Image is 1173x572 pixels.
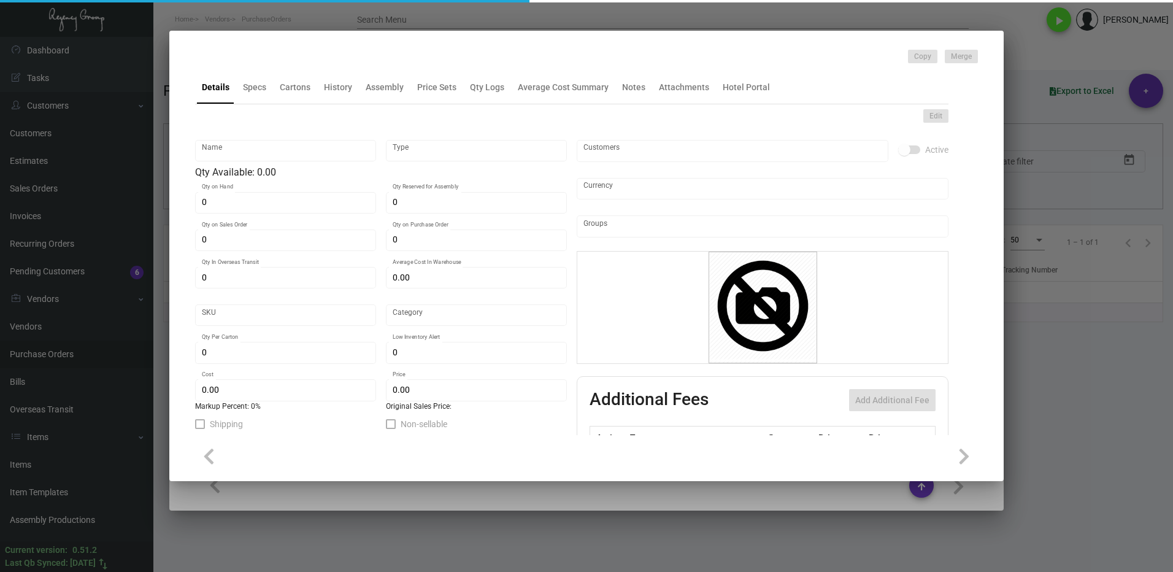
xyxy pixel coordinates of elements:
div: Assembly [366,81,404,94]
div: Qty Available: 0.00 [195,165,567,180]
div: History [324,81,352,94]
div: Notes [622,81,645,94]
input: Add new.. [583,222,942,231]
span: Add Additional Fee [855,395,929,405]
th: Active [590,427,628,448]
th: Type [627,427,764,448]
div: Price Sets [417,81,456,94]
div: Last Qb Synced: [DATE] [5,557,96,570]
button: Add Additional Fee [849,389,936,411]
div: Average Cost Summary [518,81,609,94]
span: Edit [929,111,942,122]
button: Copy [908,50,937,63]
span: Active [925,142,948,157]
span: Non-sellable [401,417,447,431]
th: Price type [866,427,921,448]
span: Merge [951,52,972,62]
div: 0.51.2 [72,544,97,557]
th: Cost [764,427,815,448]
div: Details [202,81,229,94]
span: Copy [914,52,931,62]
button: Merge [945,50,978,63]
button: Edit [923,109,948,123]
div: Qty Logs [470,81,504,94]
span: Shipping [210,417,243,431]
div: Specs [243,81,266,94]
input: Add new.. [583,146,882,156]
th: Price [815,427,866,448]
div: Current version: [5,544,67,557]
div: Cartons [280,81,310,94]
div: Attachments [659,81,709,94]
div: Hotel Portal [723,81,770,94]
h2: Additional Fees [590,389,709,411]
